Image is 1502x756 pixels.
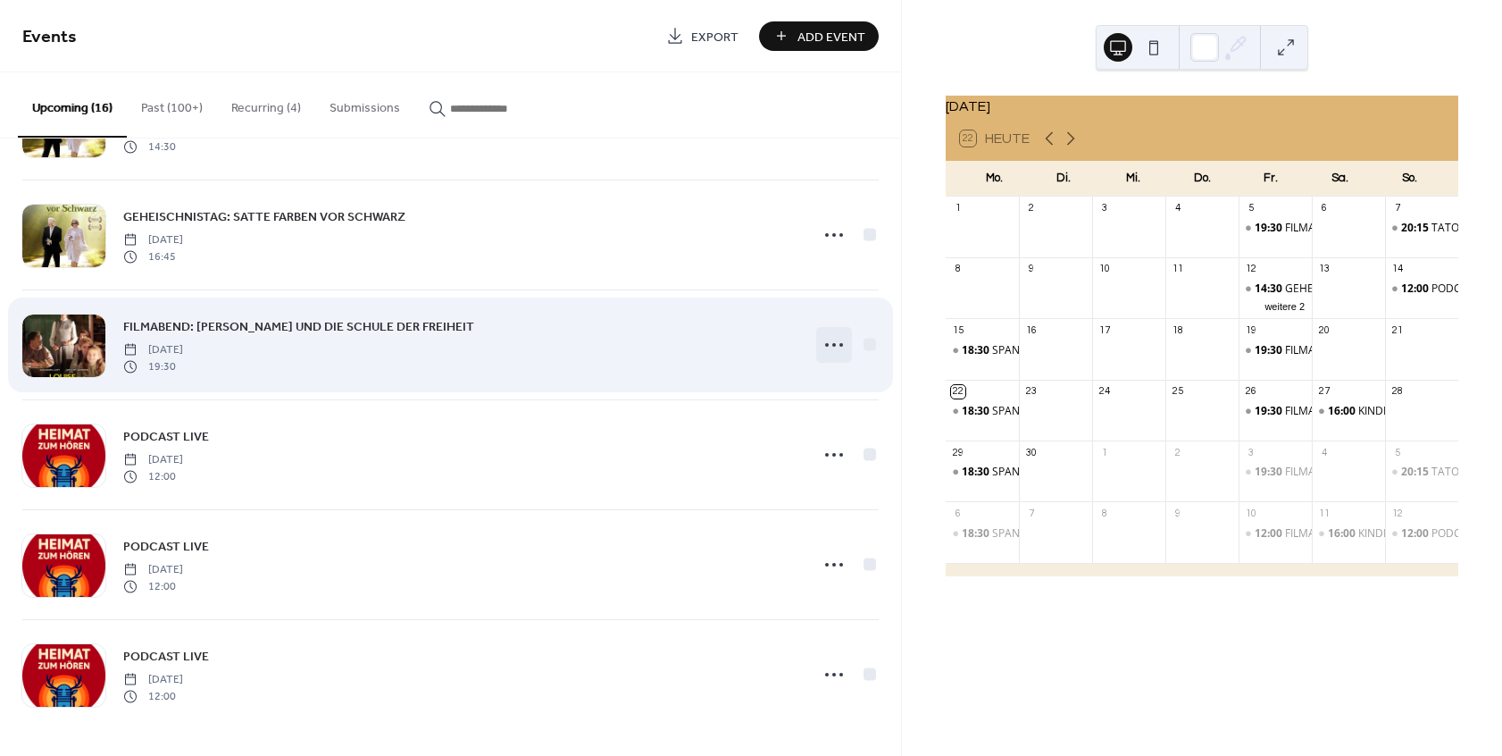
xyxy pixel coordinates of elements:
div: 17 [1097,323,1111,337]
div: Mo. [960,161,1029,197]
div: 8 [951,263,964,276]
div: 7 [1390,202,1404,215]
div: 9 [1171,507,1184,520]
div: PODCAST LIVE [1385,526,1458,542]
div: FILMABEND: WILDE MAUS [1239,343,1312,358]
div: 5 [1390,446,1404,459]
div: KINDERKINO [1312,526,1385,542]
span: [DATE] [123,562,183,578]
div: 19 [1244,323,1257,337]
div: 12 [1244,263,1257,276]
div: Fr. [1237,161,1306,197]
span: 14:30 [1255,281,1285,297]
button: Recurring (4) [217,72,315,136]
div: TATORT: GEMEINSAM SEHEN - GEMEINSAM ERMITTELN [1385,221,1458,236]
div: 3 [1097,202,1111,215]
div: 24 [1097,385,1111,399]
span: 19:30 [1255,343,1285,358]
div: 26 [1244,385,1257,399]
span: 20:15 [1401,465,1431,480]
div: FILMABEND: WILDE MAUS [1285,343,1416,358]
div: SPANISCH A1 AB LEKTION 1 [992,343,1131,358]
div: 13 [1317,263,1331,276]
span: 12:00 [1255,526,1285,542]
button: Add Event [759,21,879,51]
div: Di. [1030,161,1098,197]
div: SPANISCH A1 AB LEKTION 1 [946,526,1019,542]
div: 1 [1097,446,1111,459]
div: Do. [1167,161,1236,197]
div: 9 [1024,263,1038,276]
div: 4 [1317,446,1331,459]
span: [DATE] [123,232,183,248]
div: 25 [1171,385,1184,399]
span: Export [691,28,738,46]
div: SPANISCH A1 AB LEKTION 1 [992,526,1131,542]
div: 27 [1317,385,1331,399]
div: 14 [1390,263,1404,276]
span: [DATE] [123,342,183,358]
div: GEHEISCHNISTAG: PAULETTE- EIN NEUER DEALER IST IN DER STADT [1239,281,1312,297]
button: Submissions [315,72,414,136]
div: TATORT: GEMEINSAM SEHEN - GEMEINSAM ERMITTELN [1385,465,1458,480]
div: 28 [1390,385,1404,399]
div: 30 [1024,446,1038,459]
span: [DATE] [123,452,183,468]
div: SPANISCH A1 AB LEKTION 1 [946,343,1019,358]
div: SPANISCH A1 AB LEKTION 1 [992,465,1131,480]
a: FILMABEND: [PERSON_NAME] UND DIE SCHULE DER FREIHEIT [123,316,474,337]
button: Past (100+) [127,72,217,136]
div: 18 [1171,323,1184,337]
span: 12:00 [123,468,183,484]
div: FILMABEND: ES IST NUR EINE PHASE, HASE [1239,465,1312,480]
span: 16:00 [1328,526,1358,542]
div: 6 [1317,202,1331,215]
span: GEHEISCHNISTAG: SATTE FARBEN VOR SCHWARZ [123,208,405,227]
span: 19:30 [123,358,183,374]
span: FILMABEND: [PERSON_NAME] UND DIE SCHULE DER FREIHEIT [123,318,474,337]
span: Add Event [797,28,865,46]
span: 12:00 [1401,281,1431,297]
a: Export [653,21,752,51]
div: 4 [1171,202,1184,215]
div: 11 [1317,507,1331,520]
div: FILMABEND: DIE SCHÖNSTE ZEIT UNSERES LEBENS [1239,221,1312,236]
div: KINDERKINO [1358,526,1421,542]
span: 18:30 [962,526,992,542]
a: PODCAST LIVE [123,536,209,557]
span: PODCAST LIVE [123,428,209,447]
span: 19:30 [1255,221,1285,236]
span: 19:30 [1255,465,1285,480]
div: KINDERKINO [1312,404,1385,419]
span: PODCAST LIVE [123,538,209,557]
span: 16:45 [123,248,183,265]
div: 23 [1024,385,1038,399]
div: PODCAST LIVE [1385,281,1458,297]
div: 3 [1244,446,1257,459]
span: 12:00 [123,578,183,594]
div: 2 [1024,202,1038,215]
div: SPANISCH A1 AB LEKTION 1 [946,404,1019,419]
div: 15 [951,323,964,337]
span: 12:00 [123,688,183,704]
span: 18:30 [962,343,992,358]
div: Sa. [1306,161,1374,197]
button: weitere 2 [1257,298,1312,313]
span: 12:00 [1401,526,1431,542]
div: 1 [951,202,964,215]
span: [DATE] [123,672,183,688]
div: FILMABEND: ES IST NUR EINE PHASE, HASE [1285,465,1501,480]
div: KINDERKINO [1358,404,1421,419]
div: 5 [1244,202,1257,215]
div: FILMABEND: WENN DER HERBST NAHT [1239,404,1312,419]
div: 8 [1097,507,1111,520]
div: SPANISCH A1 AB LEKTION 1 [946,465,1019,480]
a: PODCAST LIVE [123,426,209,447]
div: 21 [1390,323,1404,337]
div: 29 [951,446,964,459]
a: PODCAST LIVE [123,646,209,667]
span: 18:30 [962,465,992,480]
span: PODCAST LIVE [123,648,209,667]
span: 19:30 [1255,404,1285,419]
div: 2 [1171,446,1184,459]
